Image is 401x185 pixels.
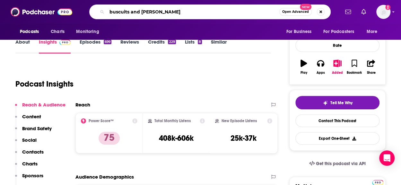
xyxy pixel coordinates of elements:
h3: 408k-606k [159,133,194,143]
a: Credits229 [148,39,176,54]
a: Lists8 [185,39,202,54]
div: Play [301,71,307,75]
h3: 25k-37k [231,133,257,143]
img: Podchaser Pro [372,180,383,185]
div: Search podcasts, credits, & more... [89,4,331,19]
div: 229 [168,40,176,44]
div: Share [367,71,375,75]
a: Show notifications dropdown [359,6,369,17]
span: Podcasts [20,27,39,36]
button: Added [329,55,346,79]
img: Podchaser - Follow, Share and Rate Podcasts [11,6,72,18]
button: open menu [72,26,107,38]
a: Episodes699 [80,39,111,54]
h2: Reach [75,102,90,108]
span: Logged in as abirchfield [376,5,390,19]
a: Contact This Podcast [295,114,379,127]
p: Sponsors [22,172,43,179]
a: About [15,39,30,54]
p: Brand Safety [22,125,52,131]
span: Charts [51,27,65,36]
svg: Add a profile image [385,5,390,10]
a: Pro website [372,179,383,185]
h1: Podcast Insights [15,79,74,89]
a: Get this podcast via API [304,156,371,172]
button: Open AdvancedNew [279,8,312,16]
input: Search podcasts, credits, & more... [107,7,279,17]
a: Reviews [120,39,139,54]
button: Contacts [15,149,44,161]
button: open menu [319,26,363,38]
button: Content [15,114,41,125]
div: 8 [198,40,202,44]
span: Get this podcast via API [316,161,366,166]
p: Content [22,114,41,120]
p: Reach & Audience [22,102,65,108]
img: User Profile [376,5,390,19]
button: open menu [362,26,386,38]
img: Podchaser Pro [59,40,71,45]
p: 75 [99,132,120,145]
span: New [300,4,311,10]
div: Rate [295,39,379,52]
p: Contacts [22,149,44,155]
a: Show notifications dropdown [343,6,353,17]
button: Sponsors [15,172,43,184]
span: More [367,27,378,36]
div: Open Intercom Messenger [379,150,395,166]
div: 699 [104,40,111,44]
h2: Audience Demographics [75,174,134,180]
button: Play [295,55,312,79]
button: Brand Safety [15,125,52,137]
button: Apps [312,55,329,79]
div: Added [332,71,343,75]
button: tell me why sparkleTell Me Why [295,96,379,109]
button: open menu [15,26,47,38]
span: Open Advanced [282,10,309,13]
a: InsightsPodchaser Pro [39,39,71,54]
button: Social [15,137,37,149]
button: Share [363,55,379,79]
div: Bookmark [347,71,362,75]
a: Charts [47,26,68,38]
button: Reach & Audience [15,102,65,114]
span: For Business [286,27,311,36]
h2: New Episode Listens [222,119,257,123]
span: For Podcasters [323,27,354,36]
span: Monitoring [76,27,99,36]
div: Apps [317,71,325,75]
button: Charts [15,161,38,172]
button: Show profile menu [376,5,390,19]
p: Social [22,137,37,143]
span: Tell Me Why [330,100,353,105]
h2: Power Score™ [89,119,114,123]
button: open menu [282,26,319,38]
img: tell me why sparkle [323,100,328,105]
button: Export One-Sheet [295,132,379,145]
button: Bookmark [346,55,362,79]
p: Charts [22,161,38,167]
a: Similar [211,39,227,54]
h2: Total Monthly Listens [154,119,191,123]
